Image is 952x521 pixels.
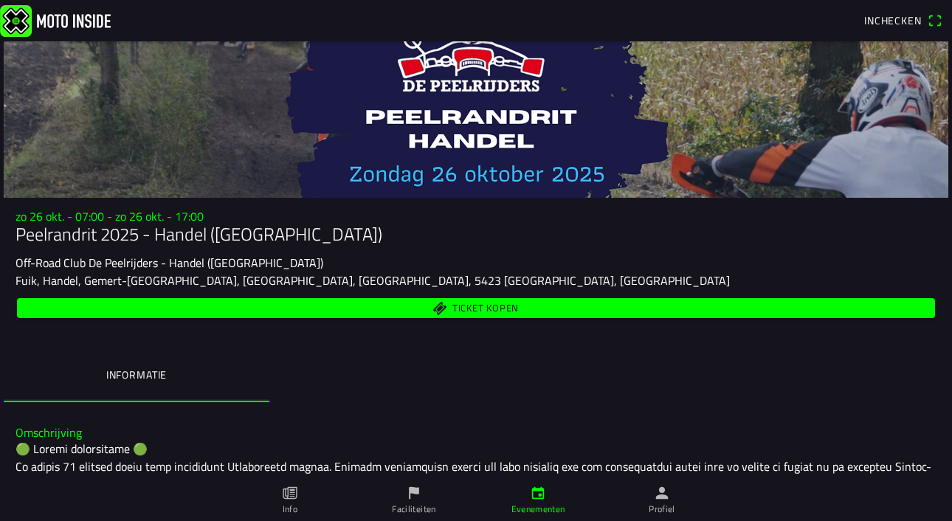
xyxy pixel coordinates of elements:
[392,503,435,516] ion-label: Faciliteiten
[511,503,565,516] ion-label: Evenementen
[452,303,519,313] span: Ticket kopen
[857,9,949,32] a: Incheckenqr scanner
[530,485,546,501] ion-icon: calendar
[283,503,297,516] ion-label: Info
[654,485,670,501] ion-icon: person
[15,426,937,440] h3: Omschrijving
[15,210,937,224] h3: zo 26 okt. - 07:00 - zo 26 okt. - 17:00
[15,254,323,272] ion-text: Off-Road Club De Peelrijders - Handel ([GEOGRAPHIC_DATA])
[282,485,298,501] ion-icon: paper
[106,367,167,383] ion-label: Informatie
[15,224,937,245] h1: Peelrandrit 2025 - Handel ([GEOGRAPHIC_DATA])
[406,485,422,501] ion-icon: flag
[649,503,675,516] ion-label: Profiel
[15,272,730,289] ion-text: Fuik, Handel, Gemert-[GEOGRAPHIC_DATA], [GEOGRAPHIC_DATA], [GEOGRAPHIC_DATA], 5423 [GEOGRAPHIC_DA...
[864,13,922,28] span: Inchecken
